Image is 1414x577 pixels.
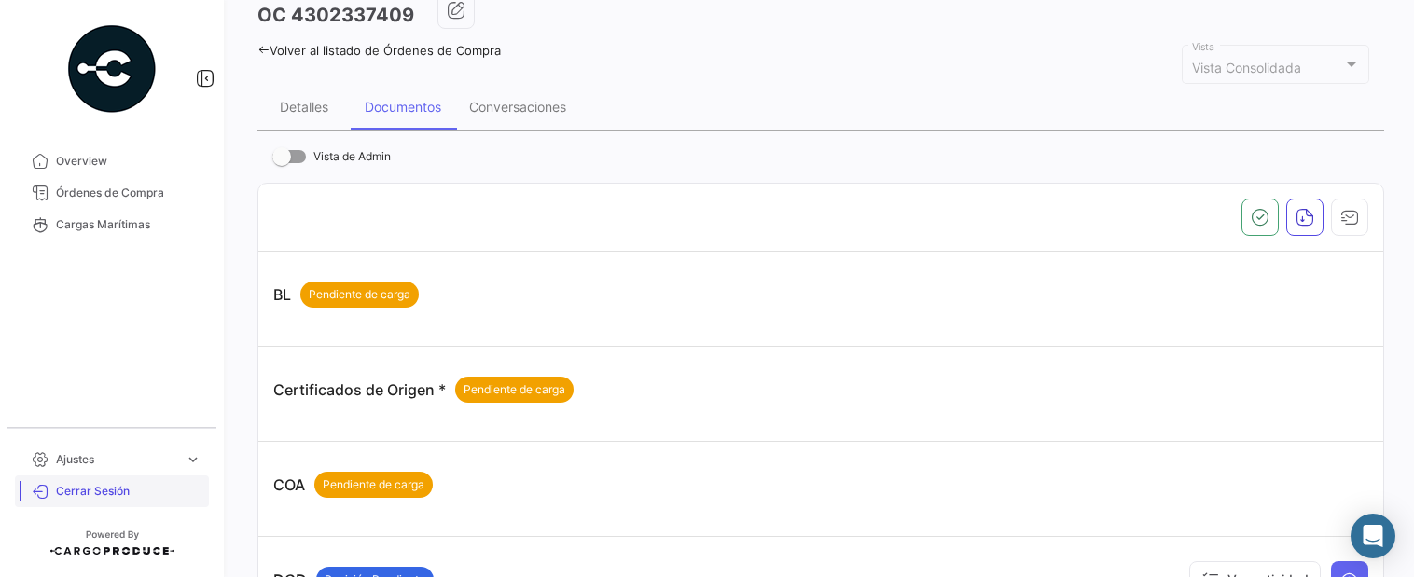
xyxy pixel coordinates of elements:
[15,209,209,240] a: Cargas Marítimas
[185,451,201,468] span: expand_more
[469,99,566,115] div: Conversaciones
[313,145,391,168] span: Vista de Admin
[56,153,201,170] span: Overview
[280,99,328,115] div: Detalles
[65,22,159,116] img: powered-by.png
[257,43,501,58] a: Volver al listado de Órdenes de Compra
[15,177,209,209] a: Órdenes de Compra
[257,2,414,28] h3: OC 4302337409
[365,99,441,115] div: Documentos
[56,451,177,468] span: Ajustes
[273,472,433,498] p: COA
[273,377,574,403] p: Certificados de Origen *
[56,483,201,500] span: Cerrar Sesión
[323,476,424,493] span: Pendiente de carga
[15,145,209,177] a: Overview
[56,185,201,201] span: Órdenes de Compra
[56,216,201,233] span: Cargas Marítimas
[309,286,410,303] span: Pendiente de carga
[1192,60,1301,76] mat-select-trigger: Vista Consolidada
[273,282,419,308] p: BL
[464,381,565,398] span: Pendiente de carga
[1351,514,1395,558] div: Abrir Intercom Messenger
